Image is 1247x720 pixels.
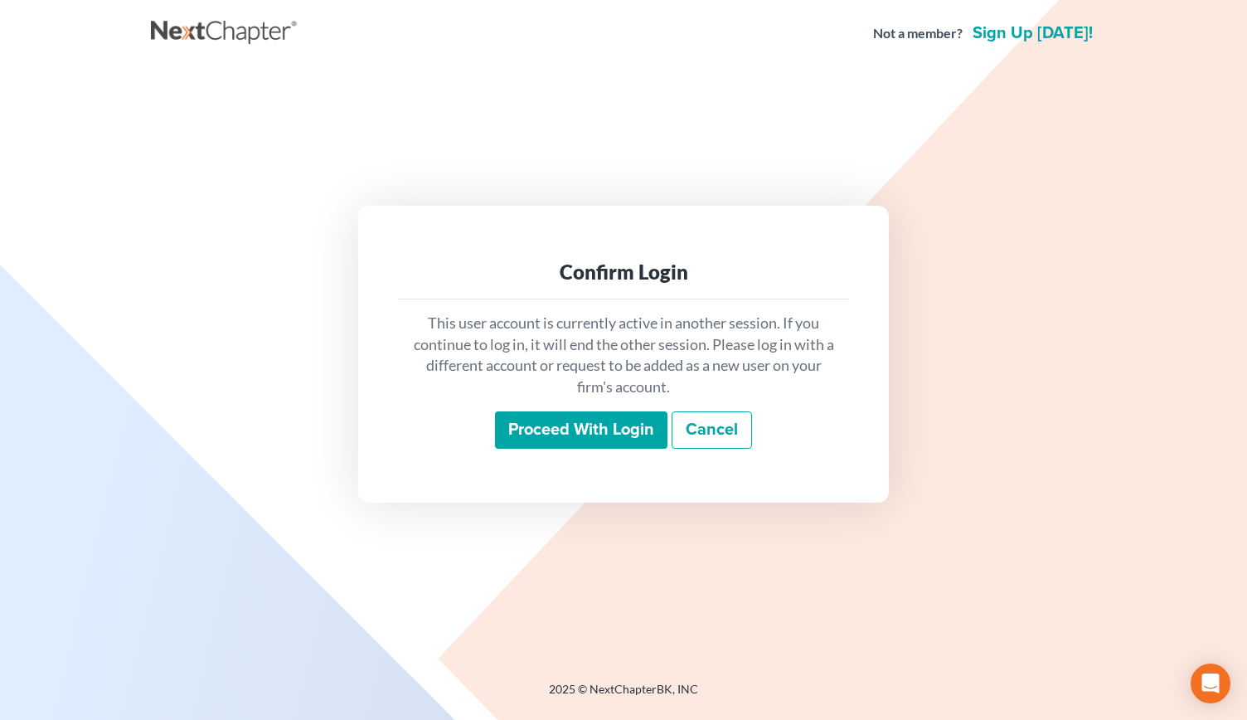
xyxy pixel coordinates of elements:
div: Open Intercom Messenger [1191,664,1230,703]
p: This user account is currently active in another session. If you continue to log in, it will end ... [411,313,836,398]
strong: Not a member? [873,24,963,43]
div: 2025 © NextChapterBK, INC [151,681,1096,711]
a: Sign up [DATE]! [969,25,1096,41]
a: Cancel [672,411,752,450]
input: Proceed with login [495,411,667,450]
div: Confirm Login [411,259,836,285]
